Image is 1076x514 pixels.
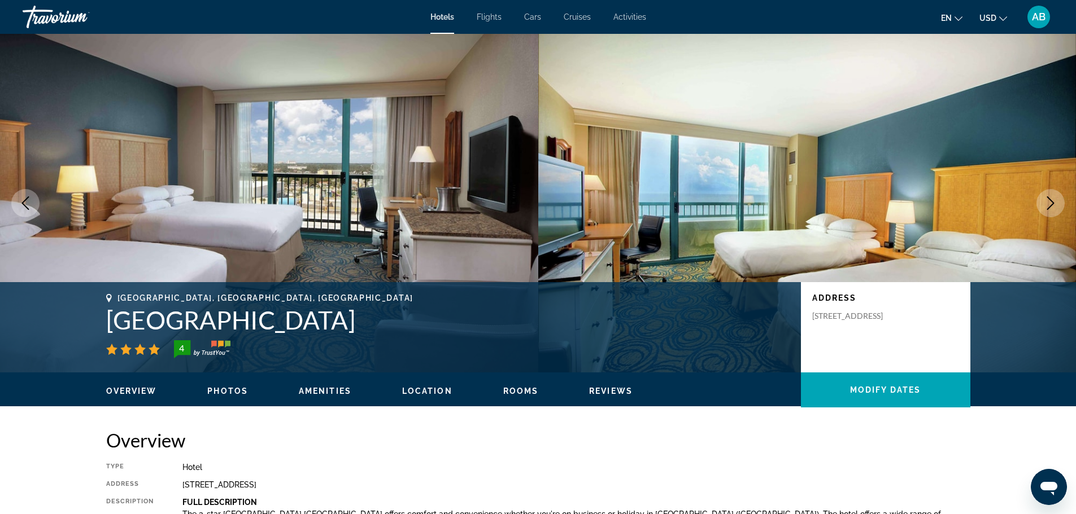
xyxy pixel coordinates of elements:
[589,386,633,396] button: Reviews
[106,463,154,472] div: Type
[402,386,452,396] button: Location
[182,463,970,472] div: Hotel
[299,386,351,396] span: Amenities
[106,386,157,396] span: Overview
[106,480,154,489] div: Address
[174,340,230,358] img: TrustYou guest rating badge
[979,10,1007,26] button: Change currency
[11,189,40,217] button: Previous image
[299,386,351,396] button: Amenities
[430,12,454,21] a: Hotels
[589,386,633,396] span: Reviews
[402,386,452,396] span: Location
[106,386,157,396] button: Overview
[1024,5,1053,29] button: User Menu
[117,293,413,302] span: [GEOGRAPHIC_DATA], [GEOGRAPHIC_DATA], [GEOGRAPHIC_DATA]
[613,12,646,21] a: Activities
[207,386,248,396] span: Photos
[503,386,539,396] button: Rooms
[182,498,257,507] b: Full Description
[171,341,193,355] div: 4
[207,386,248,396] button: Photos
[1036,189,1065,217] button: Next image
[812,311,903,321] p: [STREET_ADDRESS]
[23,2,136,32] a: Travorium
[979,14,996,23] span: USD
[812,293,959,302] p: Address
[477,12,502,21] a: Flights
[106,305,790,335] h1: [GEOGRAPHIC_DATA]
[850,385,921,394] span: Modify Dates
[503,386,539,396] span: Rooms
[106,429,970,451] h2: Overview
[1031,469,1067,505] iframe: Button to launch messaging window
[801,372,970,407] button: Modify Dates
[182,480,970,489] div: [STREET_ADDRESS]
[564,12,591,21] a: Cruises
[524,12,541,21] a: Cars
[941,10,962,26] button: Change language
[941,14,952,23] span: en
[1032,11,1045,23] span: AB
